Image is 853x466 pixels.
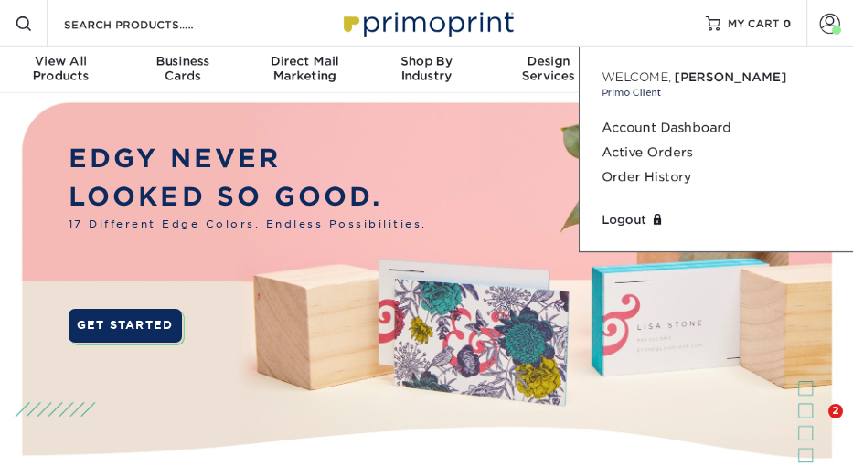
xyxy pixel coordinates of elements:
a: Logout [602,211,831,228]
img: Primoprint [336,3,518,42]
iframe: Intercom live chat [791,404,835,448]
span: Direct Mail [244,55,366,69]
span: Shop By [366,55,487,69]
div: Industry [366,55,487,84]
small: Primo Client [602,86,831,100]
a: Direct MailMarketing [244,47,366,95]
a: Account Dashboard [602,115,831,140]
div: Marketing [244,55,366,84]
div: Cards [122,55,243,84]
span: 0 [784,16,792,29]
span: Welcome, [602,70,671,84]
span: Business [122,55,243,69]
div: Services [487,55,609,84]
a: GET STARTED [69,309,182,343]
span: Design [487,55,609,69]
p: EDGY NEVER [69,140,427,178]
input: SEARCH PRODUCTS..... [62,13,240,35]
a: DesignServices [487,47,609,95]
span: 17 Different Edge Colors. Endless Possibilities. [69,217,427,232]
a: Active Orders [602,140,831,164]
span: [PERSON_NAME] [675,70,786,84]
span: 2 [828,404,843,418]
a: BusinessCards [122,47,243,95]
a: Order History [602,164,831,189]
a: Shop ByIndustry [366,47,487,95]
p: LOOKED SO GOOD. [69,178,427,217]
span: MY CART [728,16,780,31]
